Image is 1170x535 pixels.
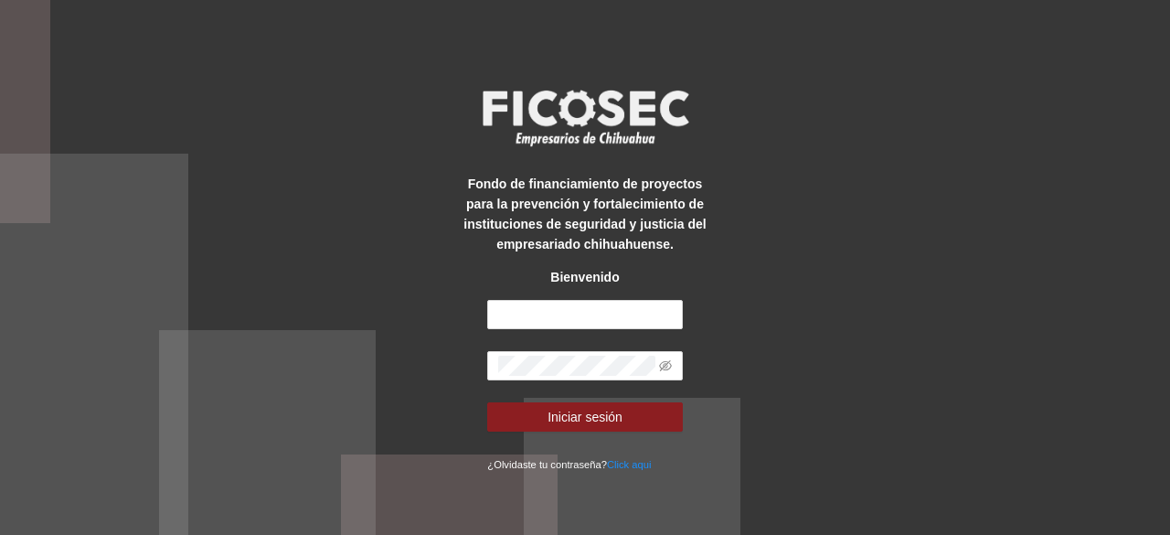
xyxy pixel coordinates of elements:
button: Iniciar sesión [487,402,682,432]
small: ¿Olvidaste tu contraseña? [487,459,651,470]
span: Iniciar sesión [548,407,622,427]
a: Click aqui [607,459,652,470]
span: eye-invisible [659,359,672,372]
strong: Fondo de financiamiento de proyectos para la prevención y fortalecimiento de instituciones de seg... [463,177,706,251]
strong: Bienvenido [550,270,619,284]
img: logo [471,84,699,152]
